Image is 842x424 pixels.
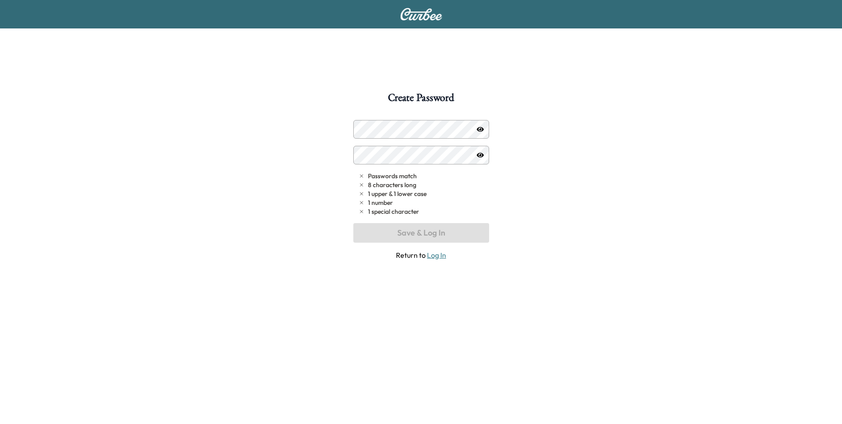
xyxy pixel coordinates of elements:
span: Return to [353,250,489,260]
span: 1 special character [368,207,419,216]
h1: Create Password [388,92,454,108]
img: Curbee Logo [400,8,443,20]
span: Passwords match [368,172,417,180]
span: 1 upper & 1 lower case [368,189,427,198]
a: Log In [427,251,446,260]
span: 1 number [368,198,393,207]
span: 8 characters long [368,180,416,189]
